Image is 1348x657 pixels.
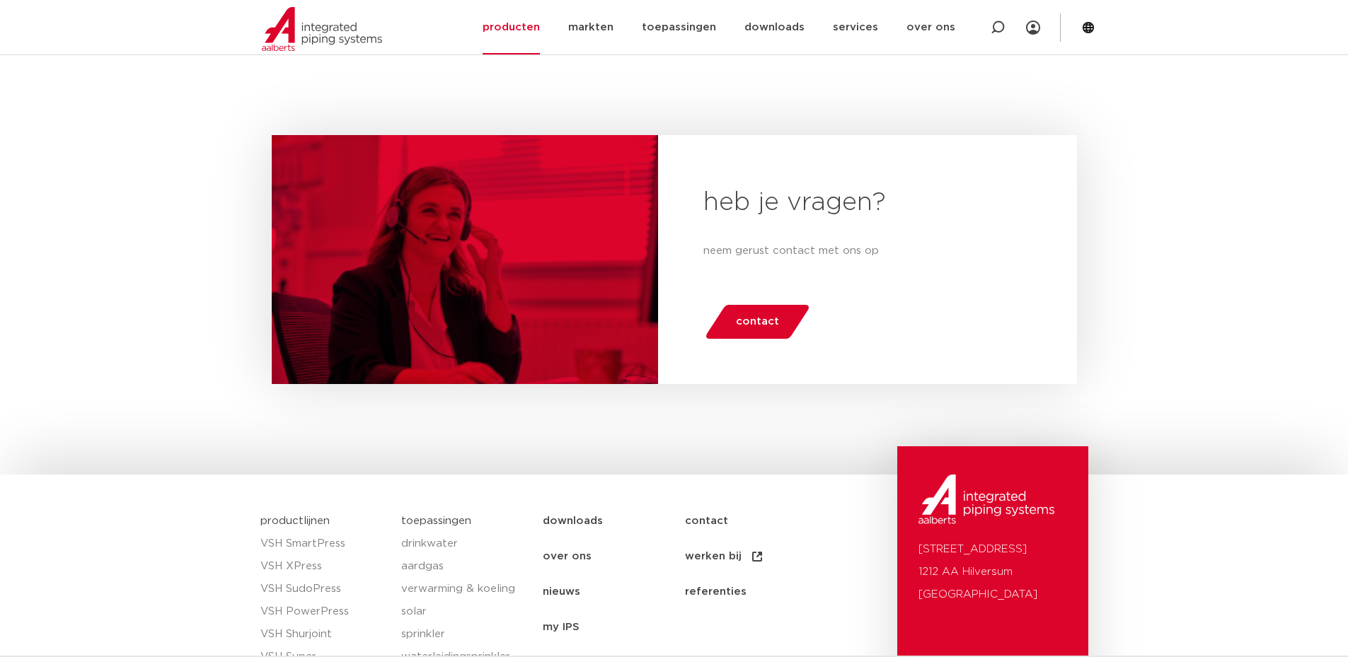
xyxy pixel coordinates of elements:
[685,574,827,610] a: referenties
[260,516,330,526] a: productlijnen
[685,539,827,574] a: werken bij
[401,533,529,555] a: drinkwater
[543,504,685,539] a: downloads
[703,243,1032,260] p: neem gerust contact met ons op
[260,623,388,646] a: VSH Shurjoint
[401,516,471,526] a: toepassingen
[260,555,388,578] a: VSH XPress
[401,623,529,646] a: sprinkler
[543,504,890,645] nav: Menu
[703,186,1032,220] h2: heb je vragen?
[543,610,685,645] a: my IPS
[401,578,529,600] a: verwarming & koeling
[685,504,827,539] a: contact
[260,578,388,600] a: VSH SudoPress
[543,574,685,610] a: nieuws
[260,600,388,623] a: VSH PowerPress
[543,539,685,574] a: over ons
[918,538,1067,606] p: [STREET_ADDRESS] 1212 AA Hilversum [GEOGRAPHIC_DATA]
[401,600,529,623] a: solar
[260,533,388,555] a: VSH SmartPress
[401,555,529,578] a: aardgas
[736,310,779,333] span: contact
[703,305,811,339] a: contact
